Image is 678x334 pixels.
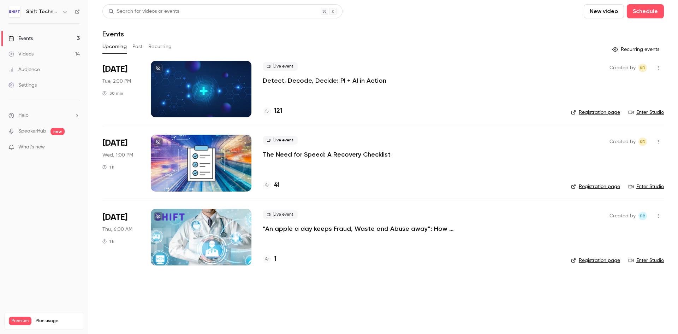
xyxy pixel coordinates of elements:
h4: 41 [274,181,280,190]
span: Live event [263,136,298,145]
a: The Need for Speed: A Recovery Checklist [263,150,391,159]
span: Help [18,112,29,119]
a: Registration page [571,183,620,190]
div: Audience [8,66,40,73]
span: Live event [263,210,298,219]
button: Recurring [148,41,172,52]
a: 121 [263,106,282,116]
div: 1 h [102,164,114,170]
span: Pauline Babouhot [638,212,647,220]
h1: Events [102,30,124,38]
span: Tue, 2:00 PM [102,78,131,85]
a: “An apple a day keeps Fraud, Waste and Abuse away”: How advanced technologies prevent errors, abu... [263,224,475,233]
a: Enter Studio [629,257,664,264]
h6: Shift Technology [26,8,59,15]
div: Settings [8,82,37,89]
h4: 1 [274,254,276,264]
button: Past [132,41,143,52]
span: [DATE] [102,137,127,149]
span: Plan usage [36,318,79,324]
a: Registration page [571,257,620,264]
button: Recurring events [609,44,664,55]
div: Oct 7 Tue, 2:00 PM (America/New York) [102,61,139,117]
div: 30 min [102,90,123,96]
div: Search for videos or events [108,8,179,15]
a: Detect, Decode, Decide: PI + AI in Action [263,76,386,85]
div: Videos [8,51,34,58]
button: Upcoming [102,41,127,52]
span: Created by [609,212,636,220]
span: [DATE] [102,212,127,223]
a: Registration page [571,109,620,116]
span: Premium [9,317,31,325]
a: SpeakerHub [18,128,46,135]
span: PB [640,212,646,220]
img: Shift Technology [9,6,20,17]
span: Thu, 6:00 AM [102,226,132,233]
a: Enter Studio [629,109,664,116]
span: Kristen DeLuca [638,64,647,72]
a: 41 [263,181,280,190]
div: Events [8,35,33,42]
a: Enter Studio [629,183,664,190]
span: [DATE] [102,64,127,75]
h4: 121 [274,106,282,116]
a: 1 [263,254,276,264]
li: help-dropdown-opener [8,112,80,119]
span: KD [640,137,646,146]
iframe: Noticeable Trigger [71,144,80,151]
button: New video [584,4,624,18]
span: Live event [263,62,298,71]
span: Created by [609,64,636,72]
span: Created by [609,137,636,146]
span: What's new [18,143,45,151]
div: Nov 13 Thu, 12:00 PM (Europe/Paris) [102,209,139,265]
span: new [50,128,65,135]
span: Wed, 1:00 PM [102,152,133,159]
span: Kristen DeLuca [638,137,647,146]
div: 1 h [102,239,114,244]
button: Schedule [627,4,664,18]
div: Oct 8 Wed, 1:00 PM (America/New York) [102,135,139,191]
span: KD [640,64,646,72]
